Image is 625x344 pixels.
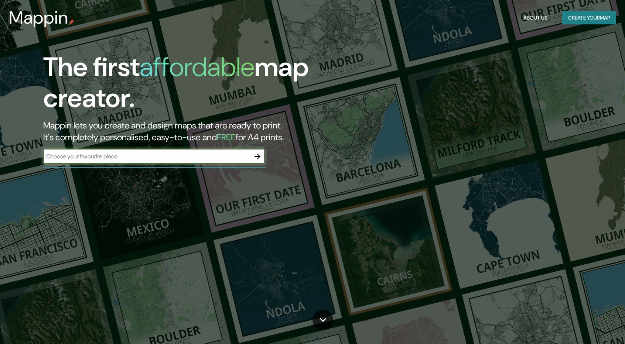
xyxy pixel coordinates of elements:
img: mappin-pin [68,19,74,25]
button: About Us [520,11,550,25]
input: Choose your favourite place [43,152,250,161]
h2: Mappin lets you create and design maps that are ready to print. It's completely personalised, eas... [43,120,356,143]
h5: FREE [217,131,236,143]
button: Create yourmap [562,11,616,25]
h1: The first map creator. [43,52,356,120]
h3: Mappin [9,7,68,28]
h1: affordable [140,50,255,84]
